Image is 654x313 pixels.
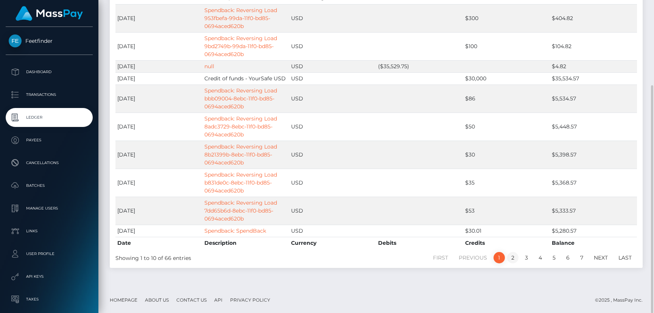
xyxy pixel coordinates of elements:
th: Date [115,237,202,249]
td: $5,368.57 [550,169,637,197]
a: Next [590,252,612,263]
td: $100 [463,32,550,60]
span: Feetfinder [6,38,93,44]
th: Description [202,237,290,249]
td: [DATE] [115,4,202,32]
td: [DATE] [115,169,202,197]
td: $5,280.57 [550,225,637,237]
a: Spendback: Reversing Load 8b21399b-8ebc-11f0-bd85-0694aced620b [204,143,277,166]
td: $300 [463,4,550,32]
a: Last [614,252,636,263]
td: [DATE] [115,197,202,225]
td: $30,000 [463,72,550,85]
td: [DATE] [115,32,202,60]
td: USD [289,197,376,225]
a: 6 [562,252,574,263]
p: Payees [9,135,90,146]
a: Cancellations [6,153,93,172]
td: [DATE] [115,85,202,113]
img: Feetfinder [9,34,22,47]
a: Taxes [6,290,93,309]
p: User Profile [9,248,90,260]
a: Spendback: Reversing Load 953fbefa-99da-11f0-bd85-0694aced620b [204,7,277,30]
td: Credit of funds - YourSafe USD [202,72,290,85]
td: [DATE] [115,72,202,85]
td: $5,448.57 [550,113,637,141]
a: 3 [521,252,532,263]
td: $30 [463,141,550,169]
td: USD [289,141,376,169]
a: API [211,294,226,306]
a: Payees [6,131,93,150]
a: 2 [507,252,519,263]
a: Spendback: SpendBack [204,227,266,234]
p: Cancellations [9,157,90,169]
td: USD [289,113,376,141]
td: $35,534.57 [550,72,637,85]
td: USD [289,32,376,60]
a: API Keys [6,267,93,286]
p: Transactions [9,89,90,100]
a: Contact Us [173,294,210,306]
a: Ledger [6,108,93,127]
p: Taxes [9,294,90,305]
td: $53 [463,197,550,225]
a: 4 [534,252,546,263]
a: Homepage [107,294,140,306]
p: API Keys [9,271,90,282]
a: Batches [6,176,93,195]
a: About Us [142,294,172,306]
td: USD [289,72,376,85]
a: null [204,63,214,70]
p: Manage Users [9,203,90,214]
td: [DATE] [115,60,202,72]
td: $404.82 [550,4,637,32]
td: [DATE] [115,113,202,141]
a: User Profile [6,244,93,263]
p: Batches [9,180,90,191]
td: $50 [463,113,550,141]
div: Showing 1 to 10 of 66 entries [115,251,326,262]
a: Spendback: Reversing Load 9bd2749b-99da-11f0-bd85-0694aced620b [204,35,277,58]
td: $86 [463,85,550,113]
a: 1 [494,252,505,263]
img: MassPay Logo [16,6,83,21]
a: Spendback: Reversing Load 7dd65b6d-8ebc-11f0-bd85-0694aced620b [204,199,277,222]
td: $4.82 [550,60,637,72]
a: 7 [576,252,587,263]
td: [DATE] [115,225,202,237]
td: ($35,529.75) [376,60,463,72]
td: [DATE] [115,141,202,169]
th: Balance [550,237,637,249]
a: Dashboard [6,63,93,81]
a: Spendback: Reversing Load b831de0c-8ebc-11f0-bd85-0694aced620b [204,171,277,194]
a: Privacy Policy [227,294,273,306]
a: 5 [548,252,560,263]
div: © 2025 , MassPay Inc. [595,296,648,304]
th: Debits [376,237,463,249]
a: Manage Users [6,199,93,218]
td: $5,534.57 [550,85,637,113]
td: $5,333.57 [550,197,637,225]
th: Currency [289,237,376,249]
td: USD [289,60,376,72]
a: Links [6,222,93,241]
p: Links [9,225,90,237]
td: USD [289,85,376,113]
th: Credits [463,237,550,249]
td: $5,398.57 [550,141,637,169]
td: $30.01 [463,225,550,237]
a: Spendback: Reversing Load 8adc3729-8ebc-11f0-bd85-0694aced620b [204,115,277,138]
td: USD [289,169,376,197]
a: Transactions [6,85,93,104]
td: USD [289,4,376,32]
td: $104.82 [550,32,637,60]
td: $35 [463,169,550,197]
p: Dashboard [9,66,90,78]
a: Spendback: Reversing Load bbb09004-8ebc-11f0-bd85-0694aced620b [204,87,277,110]
td: USD [289,225,376,237]
p: Ledger [9,112,90,123]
